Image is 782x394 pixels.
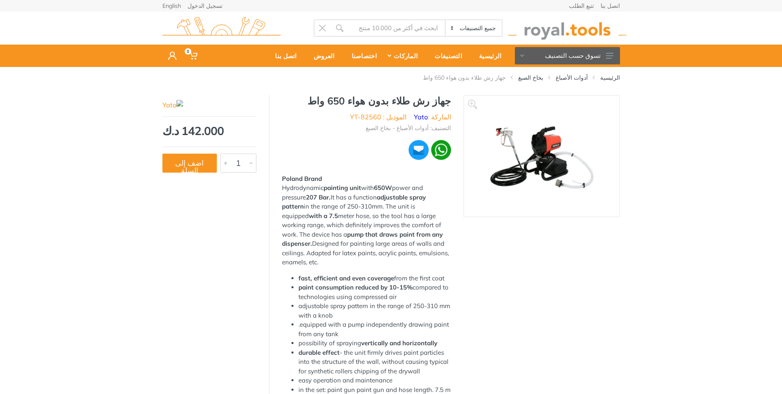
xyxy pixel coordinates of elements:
[324,184,361,192] strong: painting unit
[408,139,429,161] img: ma.webp
[282,183,451,267] p: Hydrodynamic with power and pressure It has a function in the range of 250-310mm. The unit is equ...
[298,349,340,356] strong: durable effect
[306,193,331,201] strong: 207 Bar.
[518,74,543,82] a: بخاخ الصبغ
[556,74,588,82] a: أدوات الأصباغ
[282,230,443,248] strong: pump that draws paint from any dispenser.
[468,47,507,64] div: الرئيسية
[162,3,181,9] a: English
[162,17,281,40] img: royal.tools Logo
[600,74,620,82] a: الرئيسية
[366,124,451,133] li: التصنيف: أدوات الأصباغ - بخاخ الصبغ
[162,74,620,82] nav: breadcrumb
[423,45,468,67] a: التصنيفات
[569,3,594,9] a: تتبع الطلب
[601,3,620,9] a: اتصل بنا
[282,175,322,183] b: Poland Brand
[188,3,223,9] a: تسجيل الدخول
[414,112,451,122] li: الماركة :
[309,212,338,220] strong: with a 7.5
[303,47,341,64] div: العروض
[411,74,506,82] li: جهاز رش طلاء بدون هواء 650 واط
[348,19,445,37] input: Site search
[298,283,451,301] li: compared to technologies using compressed air
[298,274,451,283] li: from the first coat
[298,348,451,376] li: - the unit firmly drives paint particles into the structure of the wall, without causing typical ...
[303,45,341,67] a: العروض
[182,45,203,67] a: 0
[350,112,406,122] li: الموديل : YT-82560
[264,45,302,67] a: اتصل بنا
[374,184,392,192] strong: 650W
[162,125,256,137] div: 142.000 د.ك
[282,95,451,107] h1: جهاز رش طلاء بدون هواء 650 واط
[282,193,426,211] strong: adjustable spray pattern
[431,140,451,160] img: wa.webp
[490,104,594,208] img: Royal Tools - جهاز رش طلاء بدون هواء 650 واط
[298,320,451,339] li: .equipped with a pump independently drawing paint from any tank
[298,339,451,348] li: possibility of spraying
[361,339,437,347] strong: vertically and horizontally
[298,376,451,385] li: easy operation and maintenance
[508,17,627,40] img: royal.tools Logo
[468,45,507,67] a: الرئيسية
[445,20,501,36] select: Category
[264,47,302,64] div: اتصل بنا
[414,113,428,121] a: Yato
[162,154,217,173] button: اضف إلى السلة
[298,283,413,291] strong: paint consumption reduced by 10-15%
[162,100,183,110] img: Yato
[423,47,468,64] div: التصنيفات
[341,45,383,67] a: اختصاصنا
[185,48,191,55] span: 0
[515,47,620,64] button: تسوق حسب التصنيف
[298,274,394,282] strong: fast, efficient and even coverage
[383,47,423,64] div: الماركات
[298,301,451,320] li: adjustable spray pattern in the range of 250-310 mm with a knob
[341,47,383,64] div: اختصاصنا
